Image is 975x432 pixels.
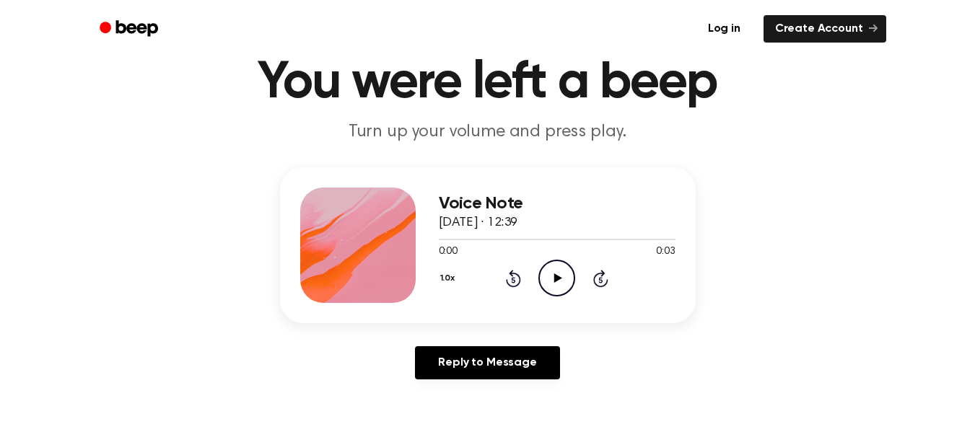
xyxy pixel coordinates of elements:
a: Beep [89,15,171,43]
p: Turn up your volume and press play. [211,120,765,144]
a: Reply to Message [415,346,559,379]
a: Log in [694,12,755,45]
span: 0:00 [439,244,458,260]
span: 0:03 [656,244,675,260]
span: [DATE] · 12:39 [439,216,518,229]
button: 1.0x [439,266,460,291]
h3: Voice Note [439,194,675,213]
h1: You were left a beep [118,57,857,109]
a: Create Account [764,15,886,43]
